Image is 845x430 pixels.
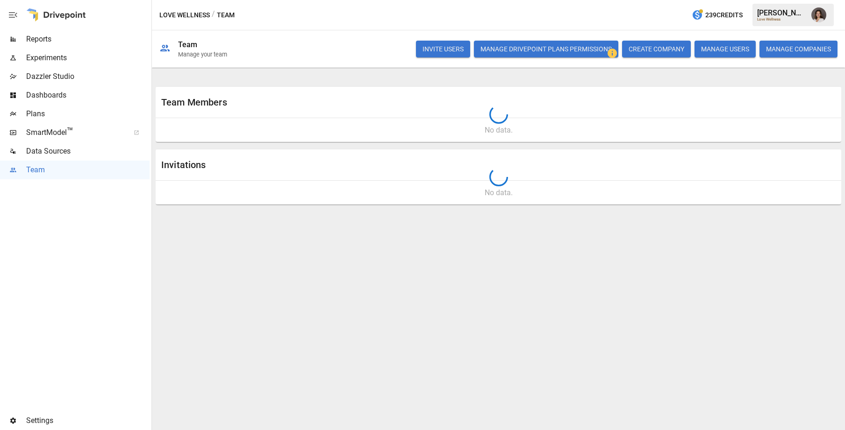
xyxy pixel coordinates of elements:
[757,8,806,17] div: [PERSON_NAME]
[67,126,73,137] span: ™
[705,9,743,21] span: 239 Credits
[159,9,210,21] button: Love Wellness
[26,52,150,63] span: Experiments
[26,34,150,45] span: Reports
[178,40,198,49] div: Team
[688,7,746,24] button: 239Credits
[811,7,826,22] img: Franziska Ibscher
[26,164,150,176] span: Team
[757,17,806,21] div: Love Wellness
[416,41,470,57] button: INVITE USERS
[26,146,150,157] span: Data Sources
[474,41,618,57] button: Manage Drivepoint Plans Permissions
[26,127,123,138] span: SmartModel
[26,415,150,426] span: Settings
[212,9,215,21] div: /
[26,108,150,120] span: Plans
[622,41,691,57] button: CREATE COMPANY
[759,41,838,57] button: MANAGE COMPANIES
[806,2,832,28] button: Franziska Ibscher
[26,90,150,101] span: Dashboards
[695,41,756,57] button: MANAGE USERS
[26,71,150,82] span: Dazzler Studio
[178,51,227,58] div: Manage your team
